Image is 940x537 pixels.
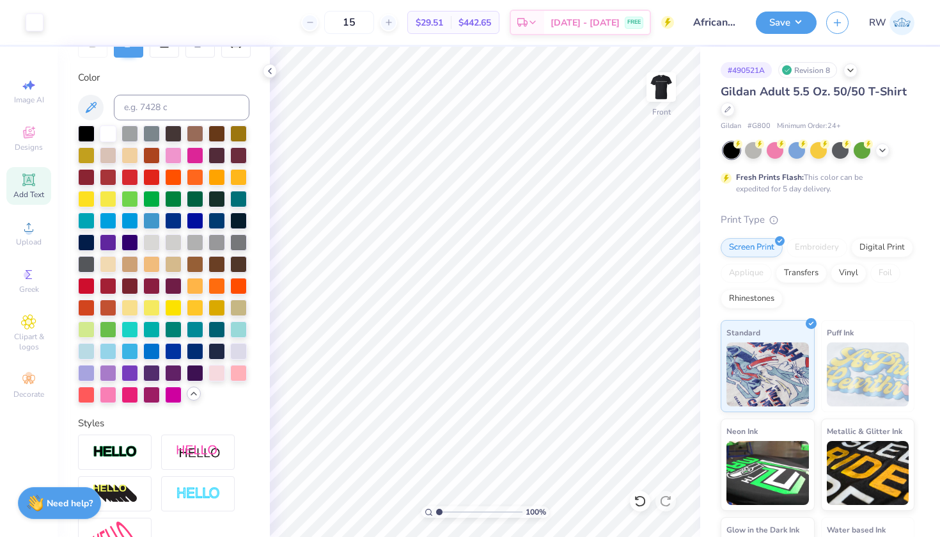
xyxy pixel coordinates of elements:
[551,16,620,29] span: [DATE] - [DATE]
[93,445,137,460] img: Stroke
[870,264,900,283] div: Foil
[416,16,443,29] span: $29.51
[736,172,804,182] strong: Fresh Prints Flash:
[721,62,772,78] div: # 490521A
[831,264,866,283] div: Vinyl
[47,497,93,509] strong: Need help?
[652,106,671,118] div: Front
[324,11,374,34] input: – –
[776,264,827,283] div: Transfers
[787,238,847,257] div: Embroidery
[869,10,914,35] a: RW
[827,441,909,505] img: Metallic & Glitter Ink
[726,523,799,536] span: Glow in the Dark Ink
[684,10,746,35] input: Untitled Design
[458,16,491,29] span: $442.65
[15,142,43,152] span: Designs
[114,95,249,120] input: e.g. 7428 c
[778,62,837,78] div: Revision 8
[721,264,772,283] div: Applique
[13,389,44,399] span: Decorate
[78,70,249,85] div: Color
[721,212,914,227] div: Print Type
[721,289,783,309] div: Rhinestones
[6,332,51,352] span: Clipart & logos
[19,284,39,294] span: Greek
[736,172,893,195] div: This color can be expedited for 5 day delivery.
[726,326,760,339] span: Standard
[721,84,907,99] span: Gildan Adult 5.5 Oz. 50/50 T-Shirt
[627,18,641,27] span: FREE
[78,416,249,431] div: Styles
[526,506,546,518] span: 100 %
[777,121,841,132] span: Minimum Order: 24 +
[827,523,886,536] span: Water based Ink
[889,10,914,35] img: Rhea Wanga
[756,12,817,34] button: Save
[13,189,44,200] span: Add Text
[721,238,783,257] div: Screen Print
[726,424,758,438] span: Neon Ink
[869,15,886,30] span: RW
[827,326,854,339] span: Puff Ink
[14,95,44,105] span: Image AI
[721,121,741,132] span: Gildan
[726,342,809,406] img: Standard
[176,486,221,501] img: Negative Space
[851,238,913,257] div: Digital Print
[648,74,674,100] img: Front
[827,342,909,406] img: Puff Ink
[726,441,809,505] img: Neon Ink
[748,121,771,132] span: # G800
[93,484,137,504] img: 3d Illusion
[176,444,221,460] img: Shadow
[16,237,42,247] span: Upload
[827,424,902,438] span: Metallic & Glitter Ink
